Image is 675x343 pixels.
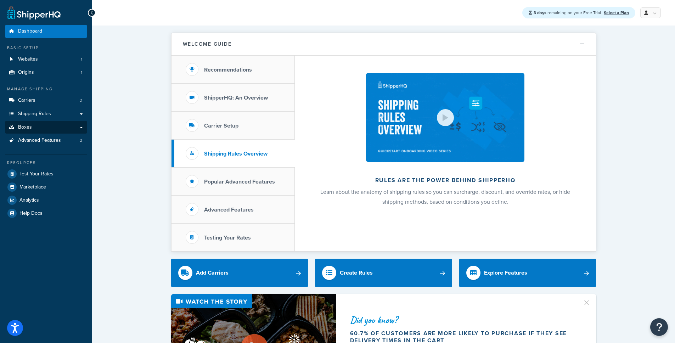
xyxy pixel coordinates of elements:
[18,124,32,130] span: Boxes
[534,10,602,16] span: remaining on your Free Trial
[204,179,275,185] h3: Popular Advanced Features
[5,181,87,193] a: Marketplace
[5,25,87,38] a: Dashboard
[18,97,35,103] span: Carriers
[5,66,87,79] li: Origins
[5,207,87,220] a: Help Docs
[534,10,546,16] strong: 3 days
[5,53,87,66] li: Websites
[81,69,82,75] span: 1
[5,194,87,207] a: Analytics
[604,10,629,16] a: Select a Plan
[204,207,254,213] h3: Advanced Features
[183,41,232,47] h2: Welcome Guide
[5,160,87,166] div: Resources
[81,56,82,62] span: 1
[5,66,87,79] a: Origins1
[204,235,251,241] h3: Testing Your Rates
[171,259,308,287] a: Add Carriers
[204,123,238,129] h3: Carrier Setup
[5,134,87,147] li: Advanced Features
[5,94,87,107] a: Carriers3
[18,69,34,75] span: Origins
[5,134,87,147] a: Advanced Features2
[80,97,82,103] span: 3
[18,56,38,62] span: Websites
[340,268,373,278] div: Create Rules
[650,318,668,336] button: Open Resource Center
[196,268,229,278] div: Add Carriers
[18,28,42,34] span: Dashboard
[18,137,61,144] span: Advanced Features
[204,151,268,157] h3: Shipping Rules Overview
[5,107,87,120] a: Shipping Rules
[315,259,452,287] a: Create Rules
[80,137,82,144] span: 2
[366,73,524,162] img: Rules are the power behind ShipperHQ
[5,94,87,107] li: Carriers
[204,95,268,101] h3: ShipperHQ: An Overview
[19,184,46,190] span: Marketplace
[314,177,577,184] h2: Rules are the power behind ShipperHQ
[484,268,527,278] div: Explore Features
[19,210,43,217] span: Help Docs
[5,121,87,134] a: Boxes
[19,171,54,177] span: Test Your Rates
[18,111,51,117] span: Shipping Rules
[204,67,252,73] h3: Recommendations
[5,53,87,66] a: Websites1
[5,86,87,92] div: Manage Shipping
[171,33,596,56] button: Welcome Guide
[19,197,39,203] span: Analytics
[350,315,574,325] div: Did you know?
[5,45,87,51] div: Basic Setup
[320,188,570,206] span: Learn about the anatomy of shipping rules so you can surcharge, discount, and override rates, or ...
[459,259,596,287] a: Explore Features
[5,168,87,180] a: Test Your Rates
